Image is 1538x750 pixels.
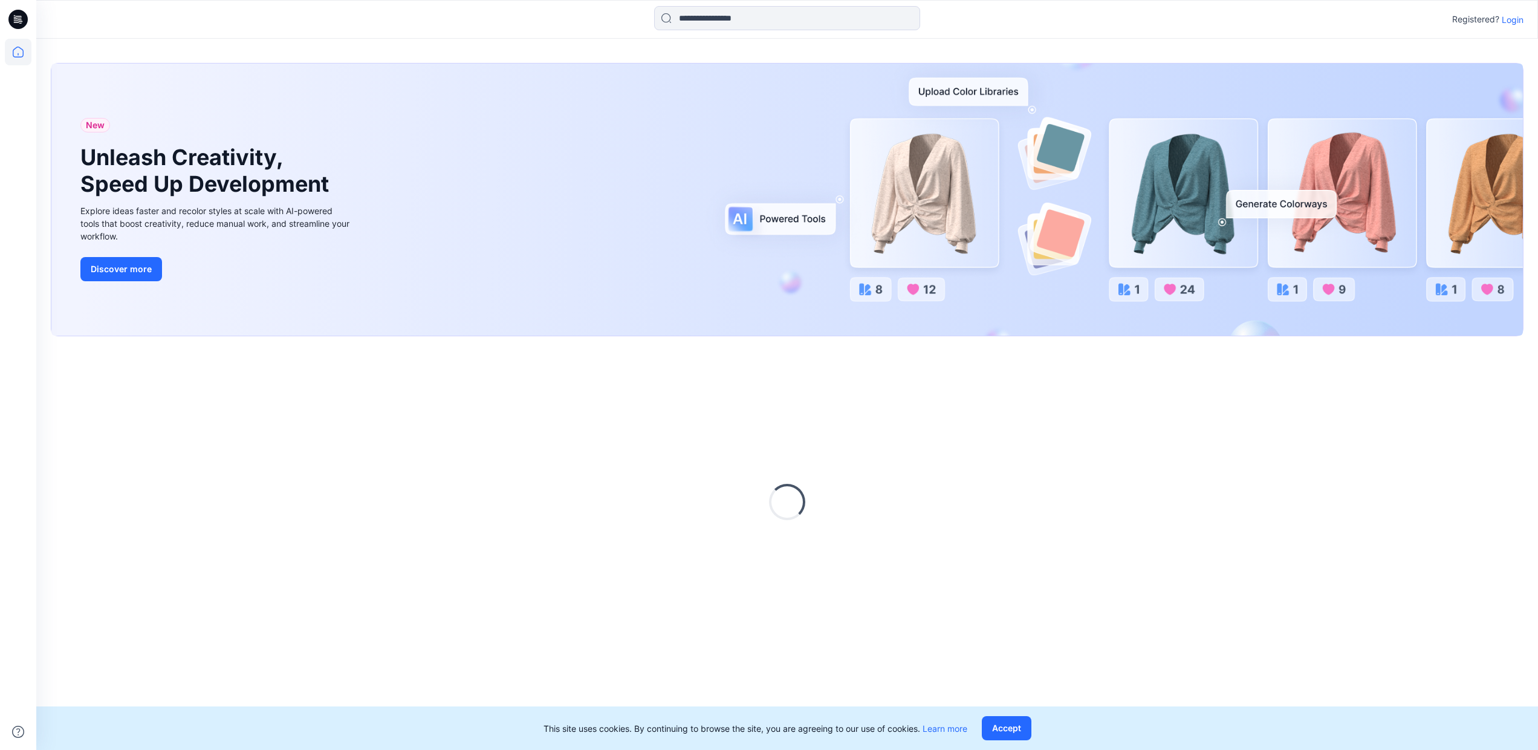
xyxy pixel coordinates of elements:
[80,145,334,197] h1: Unleash Creativity, Speed Up Development
[86,118,105,132] span: New
[80,257,352,281] a: Discover more
[923,723,967,734] a: Learn more
[982,716,1031,740] button: Accept
[1502,13,1523,26] p: Login
[543,722,967,735] p: This site uses cookies. By continuing to browse the site, you are agreeing to our use of cookies.
[1452,12,1499,27] p: Registered?
[80,257,162,281] button: Discover more
[80,204,352,243] div: Explore ideas faster and recolor styles at scale with AI-powered tools that boost creativity, red...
